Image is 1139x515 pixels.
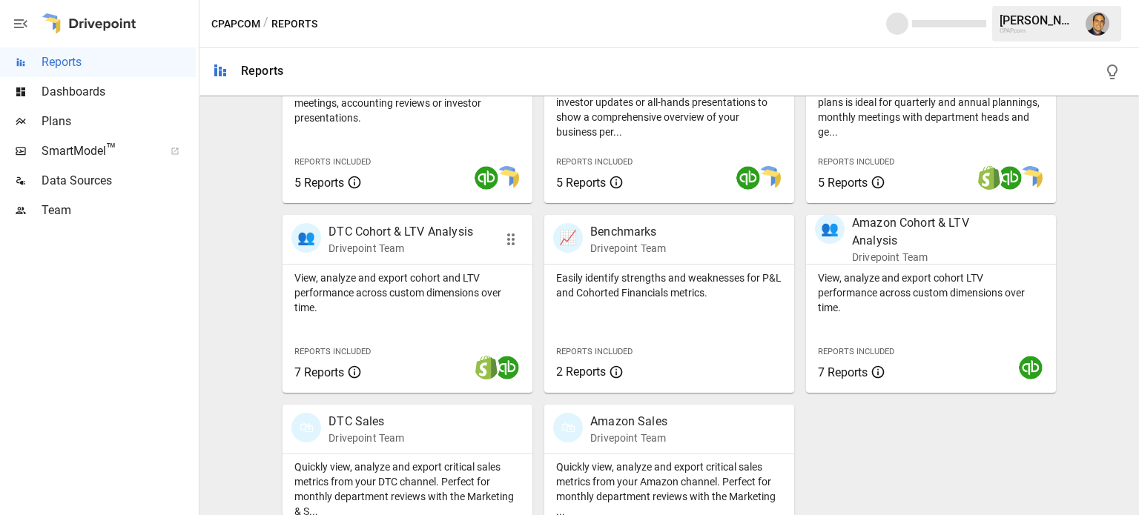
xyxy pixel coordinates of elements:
span: 5 Reports [294,176,344,190]
button: CPAPcom [211,15,260,33]
div: [PERSON_NAME] [1000,13,1077,27]
p: Drivepoint Team [590,241,666,256]
span: Team [42,202,196,219]
span: Plans [42,113,196,130]
div: / [263,15,268,33]
p: Start here when preparing a board meeting, investor updates or all-hands presentations to show a ... [556,80,782,139]
img: shopify [977,166,1001,190]
span: Dashboards [42,83,196,101]
div: 🛍 [553,413,583,442]
p: Drivepoint Team [329,431,404,445]
div: 📈 [553,223,583,253]
button: Tom Gatto [1077,3,1118,44]
img: quickbooks [1019,356,1043,379]
p: Showing your firm's performance compared to plans is ideal for quarterly and annual plannings, mo... [818,80,1044,139]
div: Reports [241,64,283,78]
span: Reports Included [294,157,371,167]
div: 👥 [291,223,321,253]
p: View, analyze and export cohort and LTV performance across custom dimensions over time. [294,270,521,315]
span: 7 Reports [818,365,868,379]
div: 🛍 [291,413,321,442]
p: DTC Sales [329,413,404,431]
p: Easily identify strengths and weaknesses for P&L and Cohorted Financials metrics. [556,270,782,300]
img: smart model [757,166,781,190]
p: DTC Cohort & LTV Analysis [329,223,473,241]
span: SmartModel [42,142,154,160]
span: 2 Reports [556,365,606,379]
img: quickbooks [495,356,519,379]
span: Data Sources [42,172,196,190]
p: View, analyze and export cohort LTV performance across custom dimensions over time. [818,270,1044,315]
img: quickbooks [736,166,760,190]
p: Drivepoint Team [852,250,1008,265]
p: Amazon Sales [590,413,667,431]
span: Reports Included [294,347,371,356]
div: 👥 [815,214,845,244]
span: ™ [106,140,116,159]
img: quickbooks [998,166,1022,190]
img: quickbooks [475,166,498,190]
div: CPAPcom [1000,27,1077,34]
p: Amazon Cohort & LTV Analysis [852,214,1008,250]
img: smart model [495,166,519,190]
span: 5 Reports [818,176,868,190]
span: 7 Reports [294,365,344,379]
p: Drivepoint Team [329,241,473,256]
span: Reports Included [556,157,633,167]
span: Reports Included [818,157,894,167]
span: Reports Included [818,347,894,356]
p: Drivepoint Team [590,431,667,445]
p: Benchmarks [590,223,666,241]
img: smart model [1019,166,1043,190]
span: 5 Reports [556,176,606,190]
p: Export the core financial statements for board meetings, accounting reviews or investor presentat... [294,81,521,125]
span: Reports [42,53,196,71]
span: Reports Included [556,347,633,356]
img: Tom Gatto [1086,12,1109,36]
img: shopify [475,356,498,379]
